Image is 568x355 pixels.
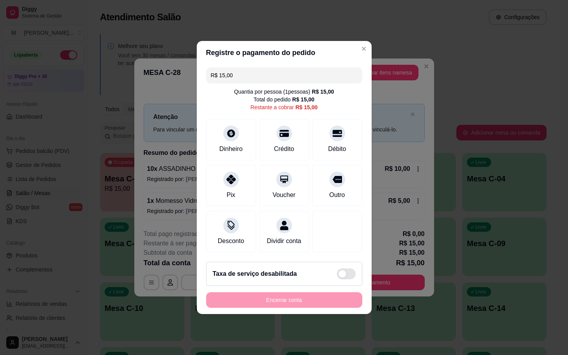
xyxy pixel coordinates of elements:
div: Restante a cobrar [250,103,317,111]
header: Registre o pagamento do pedido [197,41,372,64]
button: Close [358,43,370,55]
div: Dinheiro [219,144,243,154]
div: Dividir conta [267,236,301,246]
div: Voucher [272,190,296,200]
div: Quantia por pessoa ( 1 pessoas) [234,88,334,96]
div: Desconto [218,236,244,246]
div: Total do pedido [254,96,315,103]
div: Crédito [274,144,294,154]
div: Débito [328,144,346,154]
div: R$ 15,00 [292,96,315,103]
div: Outro [329,190,345,200]
h2: Taxa de serviço desabilitada [213,269,297,279]
div: Pix [226,190,235,200]
input: Ex.: hambúrguer de cordeiro [211,67,358,83]
div: R$ 15,00 [296,103,318,111]
div: R$ 15,00 [312,88,334,96]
